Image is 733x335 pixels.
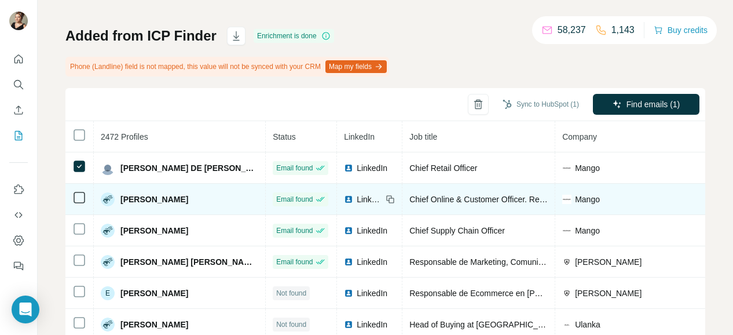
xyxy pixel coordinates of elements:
[9,74,28,95] button: Search
[120,162,258,174] span: [PERSON_NAME] DE [PERSON_NAME]
[344,289,353,298] img: LinkedIn logo
[357,256,387,268] span: LinkedIn
[344,132,375,141] span: LinkedIn
[9,256,28,276] button: Feedback
[409,132,437,141] span: Job title
[101,224,115,238] img: Avatar
[409,257,599,267] span: Responsable de Marketing, Comunicación y de RSC
[325,60,387,73] button: Map my fields
[409,320,560,329] span: Head of Buying at [GEOGRAPHIC_DATA]
[611,23,635,37] p: 1,143
[101,318,115,332] img: Avatar
[357,194,382,205] span: LinkedIn
[9,125,28,146] button: My lists
[65,27,217,45] h1: Added from ICP Finder
[276,319,306,330] span: Not found
[562,289,571,298] img: company-logo
[562,132,597,141] span: Company
[101,192,115,206] img: Avatar
[101,255,115,269] img: Avatar
[344,320,353,329] img: LinkedIn logo
[120,194,188,205] span: [PERSON_NAME]
[357,162,387,174] span: LinkedIn
[101,132,148,141] span: 2472 Profiles
[593,94,699,115] button: Find emails (1)
[575,287,642,299] span: [PERSON_NAME]
[9,230,28,251] button: Dashboard
[101,286,115,300] div: E
[562,320,571,329] img: company-logo
[276,257,313,267] span: Email found
[575,256,642,268] span: [PERSON_NAME]
[344,226,353,235] img: LinkedIn logo
[344,163,353,173] img: LinkedIn logo
[344,257,353,267] img: LinkedIn logo
[357,319,387,330] span: LinkedIn
[575,225,600,236] span: Mango
[575,162,600,174] span: Mango
[9,179,28,200] button: Use Surfe on LinkedIn
[65,57,389,77] div: Phone (Landline) field is not mapped, this value will not be synced with your CRM
[9,49,28,70] button: Quick start
[562,195,571,204] img: company-logo
[254,29,334,43] div: Enrichment is done
[276,288,306,298] span: Not found
[562,163,571,173] img: company-logo
[276,194,313,205] span: Email found
[344,195,353,204] img: LinkedIn logo
[562,257,571,267] img: company-logo
[120,287,188,299] span: [PERSON_NAME]
[654,22,708,38] button: Buy credits
[9,100,28,121] button: Enrich CSV
[409,226,505,235] span: Chief Supply Chain Officer
[120,256,258,268] span: [PERSON_NAME] [PERSON_NAME]
[575,319,600,330] span: Ulanka
[357,287,387,299] span: LinkedIn
[101,161,115,175] img: Avatar
[9,12,28,30] img: Avatar
[409,163,477,173] span: Chief Retail Officer
[120,319,188,330] span: [PERSON_NAME]
[575,194,600,205] span: Mango
[120,225,188,236] span: [PERSON_NAME]
[9,205,28,225] button: Use Surfe API
[558,23,586,37] p: 58,237
[494,96,587,113] button: Sync to HubSpot (1)
[409,289,596,298] span: Responsable de Ecommerce en [PERSON_NAME].
[626,99,680,110] span: Find emails (1)
[273,132,296,141] span: Status
[357,225,387,236] span: LinkedIn
[12,296,39,323] div: Open Intercom Messenger
[276,163,313,173] span: Email found
[276,225,313,236] span: Email found
[562,226,571,235] img: company-logo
